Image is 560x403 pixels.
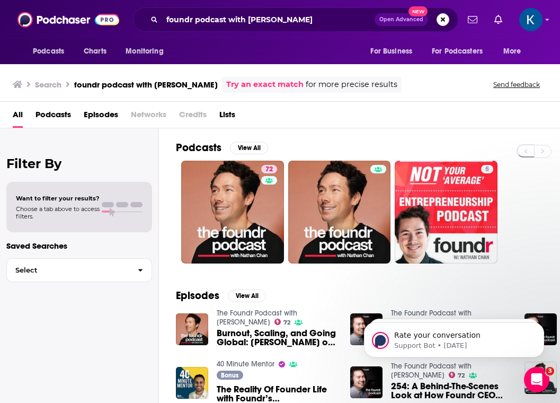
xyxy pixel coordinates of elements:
button: Show profile menu [519,8,543,31]
a: 72 [261,165,277,173]
span: 72 [265,164,273,175]
span: Podcasts [33,44,64,59]
a: 40 Minute Mentor [217,360,274,369]
img: The Reality Of Founder Life with Foundr’s Nathan Chan [176,367,208,399]
button: View All [230,142,268,154]
p: Saved Searches [6,241,152,251]
span: For Podcasters [432,44,483,59]
span: for more precise results [306,78,397,91]
span: Choose a tab above to access filters. [16,205,100,220]
span: Select [7,267,129,274]
span: Credits [179,106,207,128]
span: Charts [84,44,106,59]
a: Lists [219,106,235,128]
span: Open Advanced [379,17,423,22]
button: Send feedback [490,80,543,89]
span: For Business [370,44,412,59]
h2: Podcasts [176,141,221,154]
a: The Reality Of Founder Life with Foundr’s Nathan Chan [217,385,337,403]
h3: foundr podcast with [PERSON_NAME] [74,80,218,90]
img: Podchaser - Follow, Share and Rate Podcasts [17,10,119,30]
h3: Search [35,80,61,90]
span: New [408,6,428,16]
input: Search podcasts, credits, & more... [162,11,375,28]
img: Burnout, Scaling, and Going Global: Nathan Chan on Foundr's 10-Year Anniversary [176,313,208,346]
span: The Reality Of Founder Life with Foundr’s [PERSON_NAME] [217,385,337,403]
a: EpisodesView All [176,289,266,302]
a: Episodes [84,106,118,128]
a: Show notifications dropdown [464,11,482,29]
button: open menu [118,41,177,62]
iframe: Intercom live chat [524,367,549,392]
span: 254: A Behind-The-Scenes Look at How Foundr CEO [PERSON_NAME] Built A Global Brand [391,382,512,400]
button: open menu [363,41,425,62]
a: Podcasts [35,106,71,128]
button: open menu [425,41,498,62]
button: View All [228,290,266,302]
span: Monitoring [126,44,163,59]
span: 5 [485,164,489,175]
a: Show notifications dropdown [490,11,506,29]
button: open menu [25,41,78,62]
a: 5 [481,165,493,173]
span: 3 [546,367,554,375]
a: 72 [449,372,465,378]
button: Open AdvancedNew [375,13,428,26]
a: 254: A Behind-The-Scenes Look at How Foundr CEO Nathan Chan Built A Global Brand [391,382,512,400]
button: Select [6,258,152,282]
span: Logged in as kristen42280 [519,8,543,31]
img: User Profile [519,8,543,31]
span: Burnout, Scaling, and Going Global: [PERSON_NAME] on Foundr's 10-Year Anniversary [217,329,337,347]
a: PodcastsView All [176,141,268,154]
a: 72 [274,319,291,325]
span: More [503,44,521,59]
div: Search podcasts, credits, & more... [133,7,458,32]
img: 254: A Behind-The-Scenes Look at How Foundr CEO Nathan Chan Built A Global Brand [350,366,383,399]
span: Networks [131,106,166,128]
a: Burnout, Scaling, and Going Global: Nathan Chan on Foundr's 10-Year Anniversary [217,329,337,347]
a: Try an exact match [226,78,304,91]
span: 72 [458,373,465,378]
h2: Filter By [6,156,152,171]
span: Bonus [221,372,238,379]
span: 72 [283,320,290,325]
span: Want to filter your results? [16,195,100,202]
iframe: Intercom notifications message [348,300,560,374]
h2: Episodes [176,289,219,302]
a: The Foundr Podcast with Nathan Chan [217,309,297,327]
a: 72 [181,161,284,264]
a: All [13,106,23,128]
a: Charts [77,41,113,62]
a: 5 [395,161,497,264]
button: open menu [496,41,535,62]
